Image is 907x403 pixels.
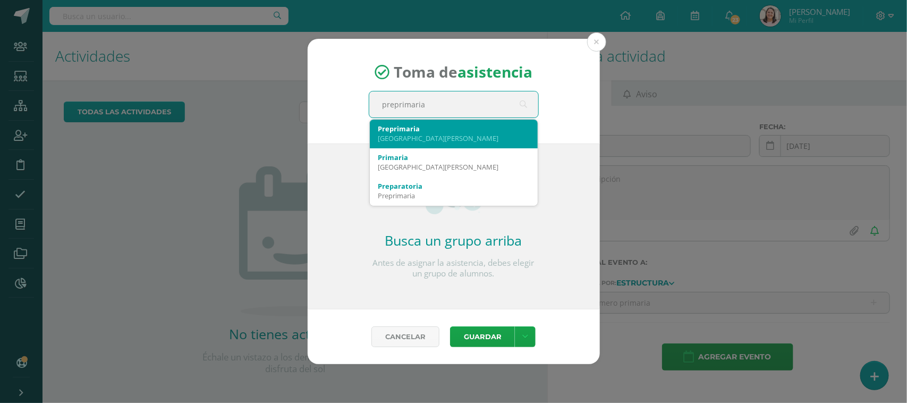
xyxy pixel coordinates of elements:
p: Antes de asignar la asistencia, debes elegir un grupo de alumnos. [369,258,539,279]
button: Guardar [450,326,515,347]
div: Preprimaria [378,124,529,133]
a: Cancelar [371,326,439,347]
div: Preparatoria [378,181,529,191]
div: Preprimaria [378,191,529,200]
input: Busca un grado o sección aquí... [369,91,538,117]
strong: asistencia [457,62,532,82]
button: Close (Esc) [587,32,606,52]
h2: Busca un grupo arriba [369,231,539,249]
span: Toma de [394,62,532,82]
div: [GEOGRAPHIC_DATA][PERSON_NAME] [378,133,529,143]
div: Primaria [378,153,529,162]
div: [GEOGRAPHIC_DATA][PERSON_NAME] [378,162,529,172]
